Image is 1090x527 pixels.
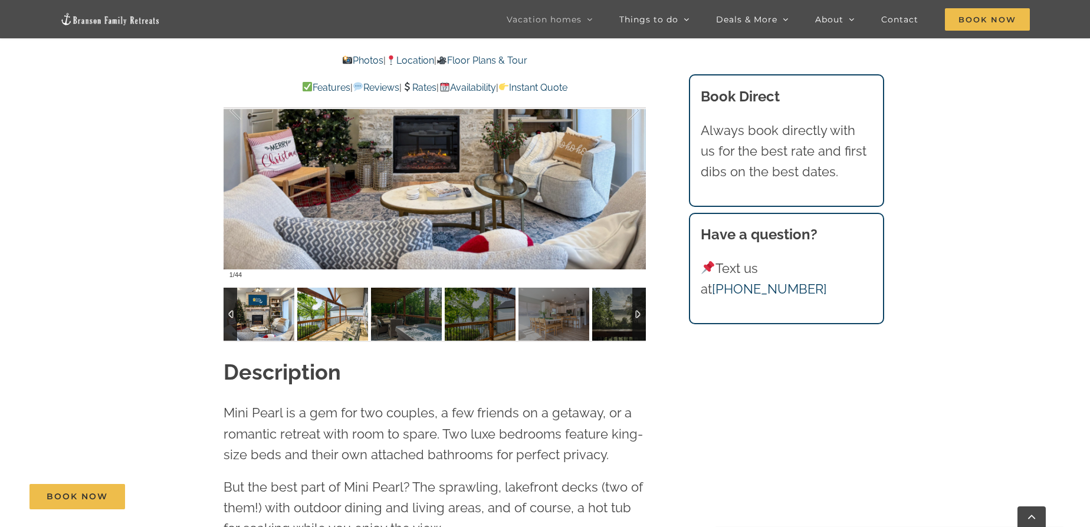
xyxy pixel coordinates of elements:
[386,55,396,65] img: 📍
[701,258,873,299] p: Text us at
[507,15,582,24] span: Vacation homes
[701,120,873,183] p: Always book directly with us for the best rate and first dibs on the best dates.
[224,288,294,341] img: Blue-Pearl-Christmas-at-Lake-Taneycomo-Branson-Missouri-1305-Edit-scaled.jpg-nggid041849-ngg0dyn-...
[402,82,412,91] img: 💲
[445,288,516,341] img: Blue-Pearl-vacation-home-rental-Lake-Taneycomo-2146-scaled.jpg-nggid041562-ngg0dyn-120x90-00f0w01...
[353,82,399,93] a: Reviews
[224,405,643,462] span: Mini Pearl is a gem for two couples, a few friends on a getaway, or a romantic retreat with room ...
[437,55,446,65] img: 🎥
[342,55,383,66] a: Photos
[518,288,589,341] img: Blue-Pearl-vacation-home-rental-Lake-Taneycomo-2071-scaled.jpg-nggid041595-ngg0dyn-120x90-00f0w01...
[716,15,777,24] span: Deals & More
[224,80,646,95] p: | | | |
[436,55,527,66] a: Floor Plans & Tour
[29,484,125,509] a: Book Now
[402,82,436,93] a: Rates
[297,288,368,341] img: Blue-Pearl-vacation-home-rental-Lake-Taneycomo-2145-scaled.jpg-nggid041566-ngg0dyn-120x90-00f0w01...
[302,82,350,93] a: Features
[499,82,508,91] img: 👉
[815,15,843,24] span: About
[439,82,495,93] a: Availability
[60,12,160,26] img: Branson Family Retreats Logo
[701,86,873,107] h3: Book Direct
[619,15,678,24] span: Things to do
[945,8,1030,31] span: Book Now
[386,55,434,66] a: Location
[353,82,363,91] img: 💬
[712,281,827,297] a: [PHONE_NUMBER]
[592,288,663,341] img: Blue-Pearl-lakefront-vacation-rental-home-fog-2-scaled.jpg-nggid041574-ngg0dyn-120x90-00f0w010c01...
[371,288,442,341] img: Blue-Pearl-vacation-home-rental-Lake-Taneycomo-2155-scaled.jpg-nggid041589-ngg0dyn-120x90-00f0w01...
[224,360,341,384] strong: Description
[881,15,918,24] span: Contact
[47,492,108,502] span: Book Now
[498,82,567,93] a: Instant Quote
[303,82,312,91] img: ✅
[343,55,352,65] img: 📸
[701,224,873,245] h3: Have a question?
[224,53,646,68] p: | |
[701,261,714,274] img: 📌
[440,82,449,91] img: 📆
